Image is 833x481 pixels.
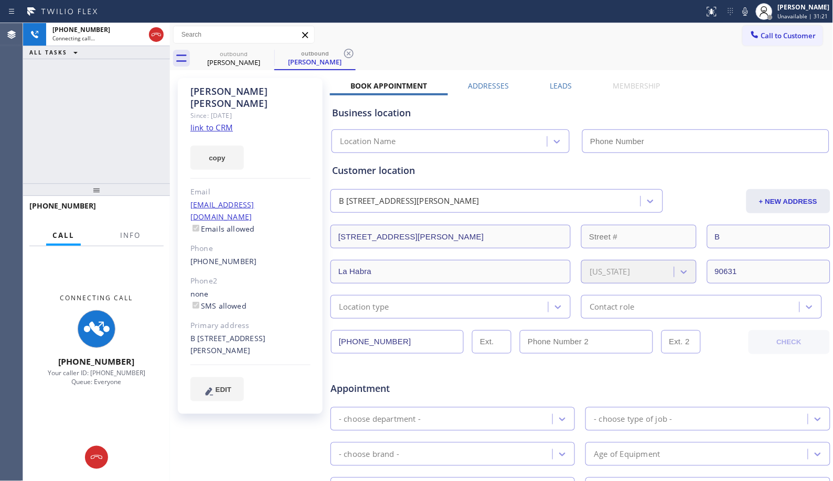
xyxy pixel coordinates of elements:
[120,231,141,240] span: Info
[29,201,96,211] span: [PHONE_NUMBER]
[59,356,135,367] span: [PHONE_NUMBER]
[190,110,311,122] div: Since: [DATE]
[707,225,830,248] input: Apt. #
[23,46,88,59] button: ALL TASKS
[190,377,244,401] button: EDIT
[114,225,147,246] button: Info
[707,260,830,283] input: ZIP
[661,330,701,354] input: Ext. 2
[738,4,753,19] button: Mute
[275,49,355,57] div: outbound
[190,320,311,332] div: Primary address
[29,49,67,56] span: ALL TASKS
[778,3,830,12] div: [PERSON_NAME]
[193,225,199,232] input: Emails allowed
[582,129,829,153] input: Phone Number
[194,50,273,58] div: outbound
[340,136,396,148] div: Location Name
[190,186,311,198] div: Email
[190,122,233,133] a: link to CRM
[330,260,571,283] input: City
[594,413,672,425] div: - choose type of job -
[339,301,389,313] div: Location type
[190,275,311,287] div: Phone2
[746,189,830,213] button: + NEW ADDRESS
[190,288,311,312] div: none
[46,225,81,246] button: Call
[190,256,257,266] a: [PHONE_NUMBER]
[48,368,145,386] span: Your caller ID: [PHONE_NUMBER] Queue: Everyone
[174,26,314,43] input: Search
[190,224,255,234] label: Emails allowed
[330,381,496,396] span: Appointment
[193,302,199,309] input: SMS allowed
[468,81,509,91] label: Addresses
[590,301,634,313] div: Contact role
[339,195,479,207] div: B [STREET_ADDRESS][PERSON_NAME]
[332,106,829,120] div: Business location
[339,448,399,460] div: - choose brand -
[778,13,828,20] span: Unavailable | 31:21
[332,163,829,178] div: Customer location
[190,333,311,357] div: B [STREET_ADDRESS][PERSON_NAME]
[216,386,231,393] span: EDIT
[190,301,247,311] label: SMS allowed
[339,413,421,425] div: - choose department -
[350,81,428,91] label: Book Appointment
[275,57,355,67] div: [PERSON_NAME]
[743,26,823,46] button: Call to Customer
[594,448,660,460] div: Age of Equipment
[52,35,95,42] span: Connecting call…
[52,25,110,34] span: [PHONE_NUMBER]
[550,81,572,91] label: Leads
[194,58,273,67] div: [PERSON_NAME]
[275,47,355,69] div: Jacob Hernandez
[613,81,660,91] label: Membership
[331,330,464,354] input: Phone Number
[149,27,164,42] button: Hang up
[749,330,830,354] button: CHECK
[190,85,311,110] div: [PERSON_NAME] [PERSON_NAME]
[472,330,511,354] input: Ext.
[520,330,653,354] input: Phone Number 2
[194,47,273,70] div: Jacob Hernandez
[581,225,696,248] input: Street #
[330,225,571,248] input: Address
[761,31,816,40] span: Call to Customer
[190,243,311,255] div: Phone
[85,446,108,469] button: Hang up
[190,146,244,170] button: copy
[52,231,74,240] span: Call
[60,293,133,302] span: Connecting Call
[190,200,254,222] a: [EMAIL_ADDRESS][DOMAIN_NAME]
